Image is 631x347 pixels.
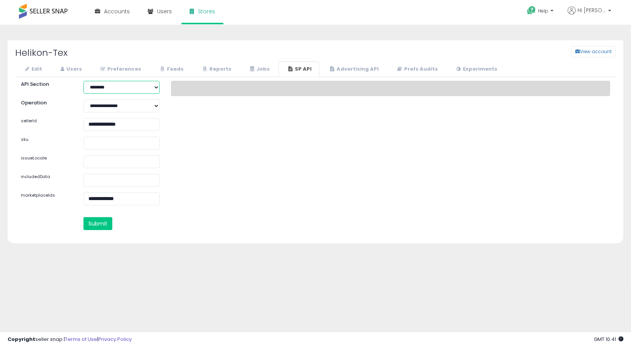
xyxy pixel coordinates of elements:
[9,48,264,58] h2: Helikon-Tex
[15,174,78,180] label: includedData
[8,336,35,343] strong: Copyright
[527,6,536,15] i: Get Help
[240,62,278,77] a: Jobs
[320,62,387,77] a: Advertising API
[51,62,90,77] a: Users
[447,62,505,77] a: Experiments
[15,81,78,88] label: API Section
[198,8,215,15] span: Stores
[15,137,78,143] label: sku
[98,336,132,343] a: Privacy Policy
[192,62,239,77] a: Reports
[83,217,112,230] button: Submit
[65,336,97,343] a: Terms of Use
[150,62,192,77] a: Feeds
[15,99,78,107] label: Operation
[279,62,319,77] a: SP API
[15,192,78,199] label: marketplaceIds
[15,118,78,124] label: sellerId
[571,46,616,57] button: View account
[568,6,611,24] a: Hi [PERSON_NAME]
[157,8,172,15] span: Users
[91,62,149,77] a: Preferences
[594,336,623,343] span: 2025-08-10 10:41 GMT
[104,8,130,15] span: Accounts
[577,6,606,14] span: Hi [PERSON_NAME]
[565,46,577,57] a: View account
[15,62,50,77] a: Edit
[538,8,548,14] span: Help
[8,336,132,343] div: seller snap | |
[387,62,446,77] a: Prefs Audits
[15,155,78,161] label: issueLocale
